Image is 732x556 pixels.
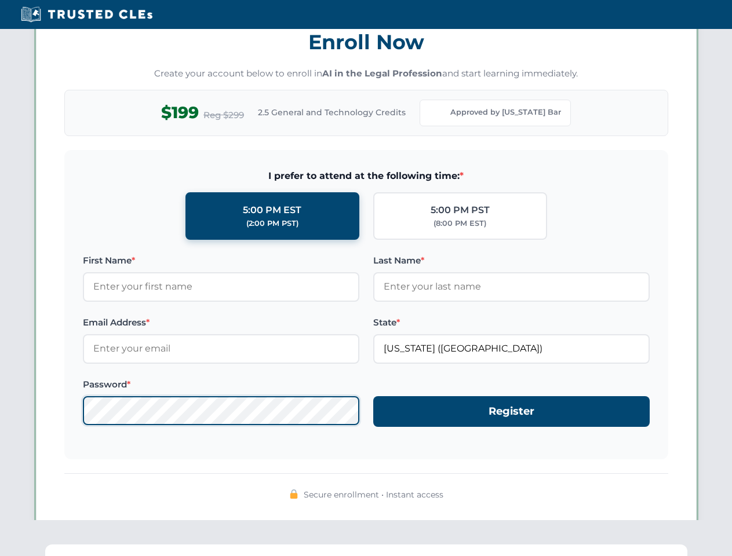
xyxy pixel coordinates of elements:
p: Create your account below to enroll in and start learning immediately. [64,67,668,81]
img: Trusted CLEs [17,6,156,23]
div: 5:00 PM EST [243,203,301,218]
img: Florida Bar [429,105,446,121]
label: First Name [83,254,359,268]
div: 5:00 PM PST [431,203,490,218]
input: Florida (FL) [373,334,650,363]
span: 2.5 General and Technology Credits [258,106,406,119]
label: State [373,316,650,330]
span: Reg $299 [203,108,244,122]
button: Register [373,396,650,427]
input: Enter your last name [373,272,650,301]
label: Password [83,378,359,392]
div: (2:00 PM PST) [246,218,298,229]
span: I prefer to attend at the following time: [83,169,650,184]
input: Enter your email [83,334,359,363]
strong: AI in the Legal Profession [322,68,442,79]
h3: Enroll Now [64,24,668,60]
input: Enter your first name [83,272,359,301]
label: Last Name [373,254,650,268]
label: Email Address [83,316,359,330]
img: 🔒 [289,489,298,499]
span: Secure enrollment • Instant access [304,488,443,501]
span: Approved by [US_STATE] Bar [450,107,561,118]
div: (8:00 PM EST) [434,218,486,229]
span: $199 [161,100,199,126]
